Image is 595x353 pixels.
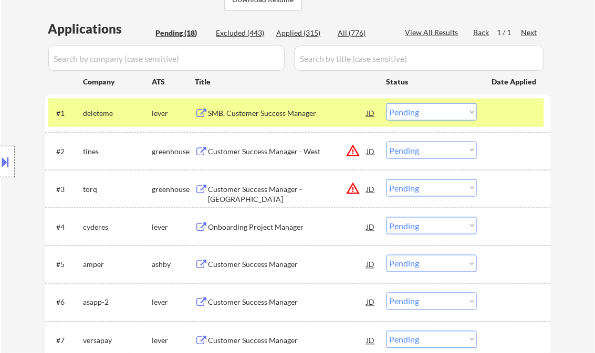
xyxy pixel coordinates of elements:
[57,297,75,308] div: #6
[366,331,377,350] div: JD
[152,336,195,346] div: lever
[295,46,544,71] input: Search by title (case sensitive)
[387,72,477,91] div: Status
[366,103,377,122] div: JD
[48,23,152,35] div: Applications
[366,217,377,236] div: JD
[216,28,269,38] div: Excluded (443)
[492,77,538,87] div: Date Applied
[48,46,285,71] input: Search by company (case sensitive)
[366,179,377,198] div: JD
[497,27,521,38] div: 1 / 1
[152,297,195,308] div: lever
[208,260,367,270] div: Customer Success Manager
[346,143,361,158] button: warning_amber
[208,297,367,308] div: Customer Success Manager
[366,142,377,161] div: JD
[83,260,152,270] div: amper
[208,108,367,119] div: SMB, Customer Success Manager
[195,77,377,87] div: Title
[208,336,367,346] div: Customer Success Manager
[474,27,490,38] div: Back
[338,28,391,38] div: All (776)
[366,255,377,274] div: JD
[208,222,367,232] div: Onboarding Project Manager
[366,293,377,312] div: JD
[346,181,361,196] button: warning_amber
[83,297,152,308] div: asapp-2
[83,336,152,346] div: versapay
[208,184,367,205] div: Customer Success Manager - [GEOGRAPHIC_DATA]
[208,146,367,157] div: Customer Success Manager - West
[57,260,75,270] div: #5
[405,27,462,38] div: View All Results
[156,28,208,38] div: Pending (18)
[57,336,75,346] div: #7
[277,28,329,38] div: Applied (315)
[521,27,538,38] div: Next
[152,260,195,270] div: ashby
